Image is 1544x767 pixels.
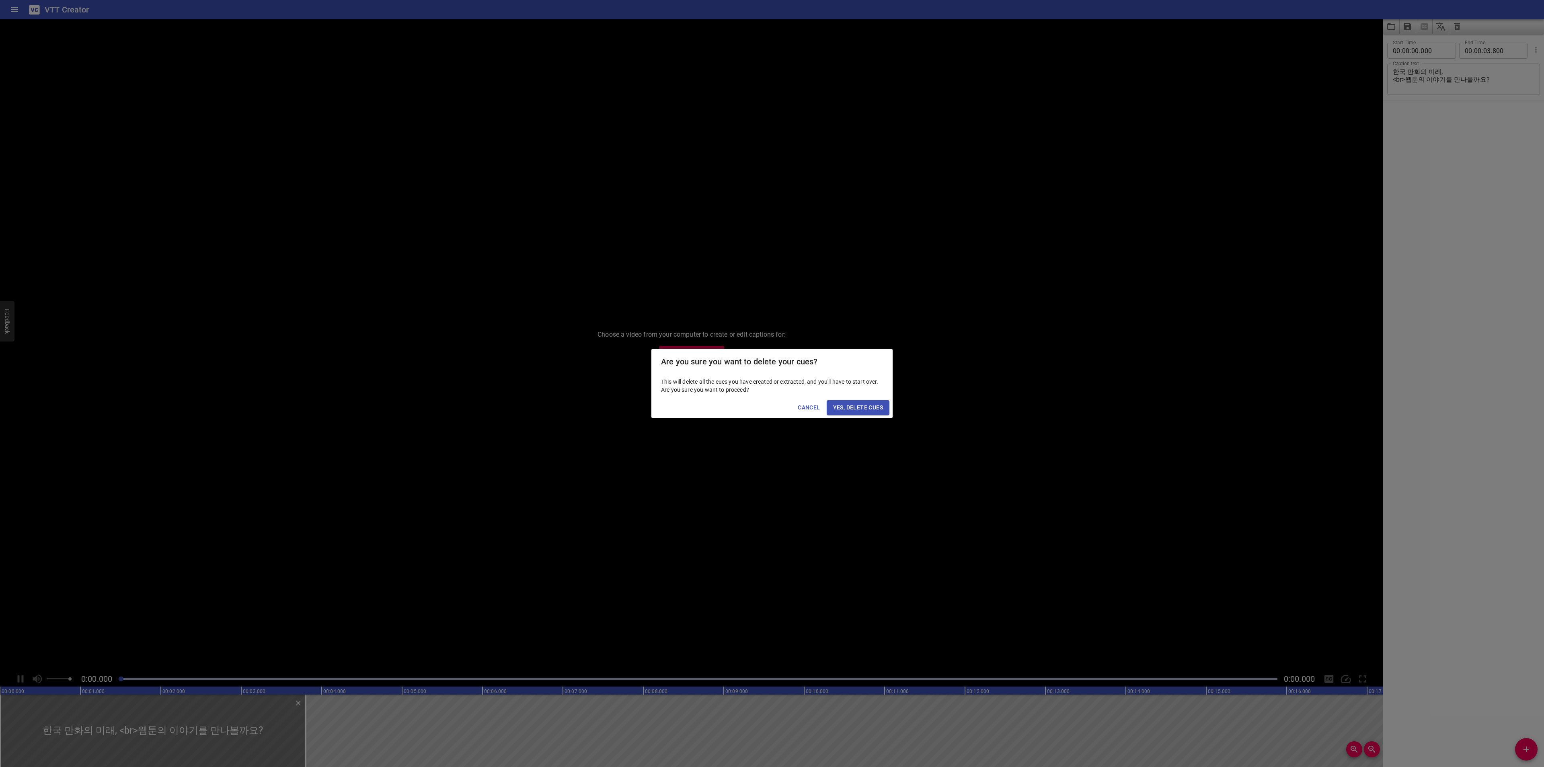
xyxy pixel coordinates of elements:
[827,400,889,415] button: Yes, Delete Cues
[651,374,893,397] div: This will delete all the cues you have created or extracted, and you'll have to start over. Are y...
[833,403,883,413] span: Yes, Delete Cues
[795,400,823,415] button: Cancel
[661,355,883,368] h2: Are you sure you want to delete your cues?
[798,403,820,413] span: Cancel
